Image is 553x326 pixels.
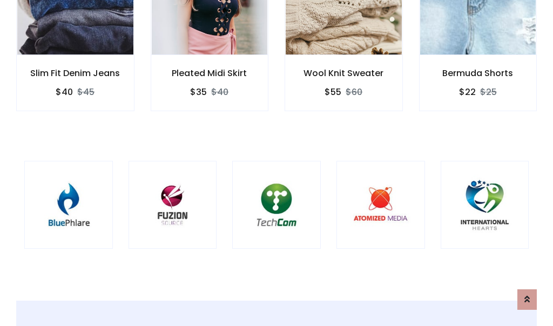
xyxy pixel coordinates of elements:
[56,87,73,97] h6: $40
[285,68,402,78] h6: Wool Knit Sweater
[77,86,95,98] del: $45
[480,86,497,98] del: $25
[211,86,228,98] del: $40
[151,68,268,78] h6: Pleated Midi Skirt
[325,87,341,97] h6: $55
[17,68,134,78] h6: Slim Fit Denim Jeans
[420,68,537,78] h6: Bermuda Shorts
[190,87,207,97] h6: $35
[346,86,362,98] del: $60
[459,87,476,97] h6: $22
